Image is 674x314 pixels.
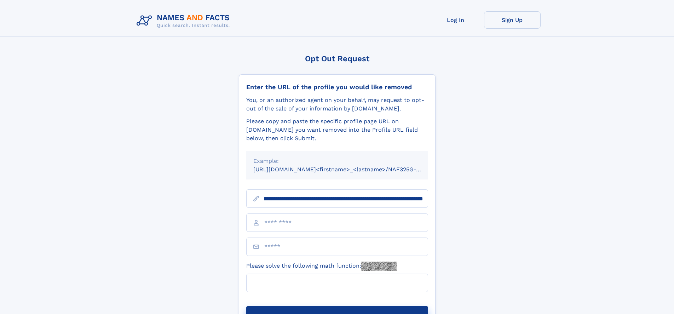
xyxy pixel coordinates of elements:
[427,11,484,29] a: Log In
[246,83,428,91] div: Enter the URL of the profile you would like removed
[253,166,442,173] small: [URL][DOMAIN_NAME]<firstname>_<lastname>/NAF325G-xxxxxxxx
[134,11,236,30] img: Logo Names and Facts
[484,11,541,29] a: Sign Up
[253,157,421,165] div: Example:
[246,262,397,271] label: Please solve the following math function:
[246,117,428,143] div: Please copy and paste the specific profile page URL on [DOMAIN_NAME] you want removed into the Pr...
[246,96,428,113] div: You, or an authorized agent on your behalf, may request to opt-out of the sale of your informatio...
[239,54,436,63] div: Opt Out Request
